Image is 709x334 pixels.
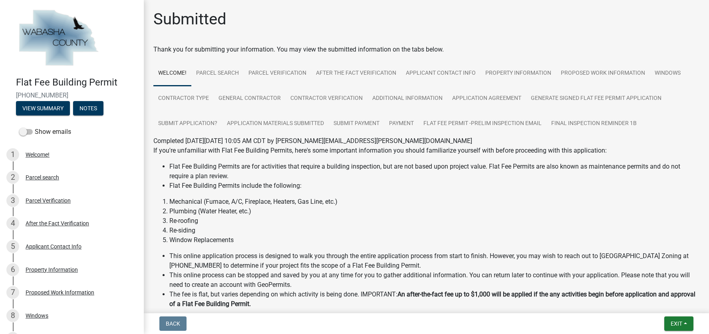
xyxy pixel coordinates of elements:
[664,316,693,331] button: Exit
[153,61,191,86] a: Welcome!
[169,216,699,226] li: Re-roofing
[16,91,128,99] span: [PHONE_NUMBER]
[367,86,447,111] a: Additional Information
[153,111,222,137] a: Submit Application?
[16,105,70,112] wm-modal-confirm: Summary
[6,217,19,230] div: 4
[244,61,311,86] a: Parcel Verification
[73,101,103,115] button: Notes
[26,267,78,272] div: Property Information
[419,111,546,137] a: Flat Fee Permit -Prelim Inspection Email
[481,61,556,86] a: Property Information
[6,309,19,322] div: 8
[214,86,286,111] a: General contractor
[26,175,59,180] div: Parcel search
[16,8,101,68] img: Wabasha County, Minnesota
[169,235,699,245] li: Window Replacements
[169,290,699,309] li: The fee is flat, but varies depending on which activity is being done. IMPORTANT:
[556,61,650,86] a: Proposed Work Information
[169,270,699,290] li: This online process can be stopped and saved by you at any time for you to gather additional info...
[169,251,699,270] li: This online application process is designed to walk you through the entire application process fr...
[671,320,682,327] span: Exit
[26,198,71,203] div: Parcel Verification
[169,197,699,207] li: Mechanical (Furnace, A/C, Fireplace, Heaters, Gas Line, etc.)
[153,137,472,145] span: Completed [DATE][DATE] 10:05 AM CDT by [PERSON_NAME][EMAIL_ADDRESS][PERSON_NAME][DOMAIN_NAME]
[6,240,19,253] div: 5
[650,61,685,86] a: Windows
[169,207,699,216] li: Plumbing (Water Heater, etc.)
[169,290,695,308] strong: An after-the-fact fee up to $1,000 will be applied if the any activities begin before application...
[169,162,699,181] li: Flat Fee Building Permits are for activities that require a building inspection, but are not base...
[153,86,214,111] a: Contractor Type
[447,86,526,111] a: Application Agreement
[26,221,89,226] div: After the Fact Verification
[73,105,103,112] wm-modal-confirm: Notes
[401,61,481,86] a: Applicant Contact Info
[153,146,699,155] p: If you're unfamiliar with Flat Fee Building Permits, here's some important information you should...
[311,61,401,86] a: After the Fact Verification
[166,320,180,327] span: Back
[6,194,19,207] div: 3
[169,309,699,328] li: If at any time you don't feel comfortable completing this application without assistance, please ...
[26,244,81,249] div: Applicant Contact Info
[153,45,699,54] div: Thank you for submitting your information. You may view the submitted information on the tabs below.
[6,171,19,184] div: 2
[6,148,19,161] div: 1
[16,77,137,88] h4: Flat Fee Building Permit
[6,286,19,299] div: 7
[222,111,329,137] a: Application Materials Submitted
[26,313,48,318] div: Windows
[286,86,367,111] a: Contractor Verfication
[169,181,699,191] li: Flat Fee Building Permits include the following:
[526,86,666,111] a: Generate Signed Flat Fee Permit Application
[191,61,244,86] a: Parcel search
[169,226,699,235] li: Re-siding
[159,316,187,331] button: Back
[546,111,641,137] a: Final Inspection Reminder 1B
[329,111,384,137] a: Submit Payment
[19,127,71,137] label: Show emails
[26,152,50,157] div: Welcome!
[153,10,226,29] h1: Submitted
[384,111,419,137] a: Payment
[6,263,19,276] div: 6
[16,101,70,115] button: View Summary
[26,290,94,295] div: Proposed Work Information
